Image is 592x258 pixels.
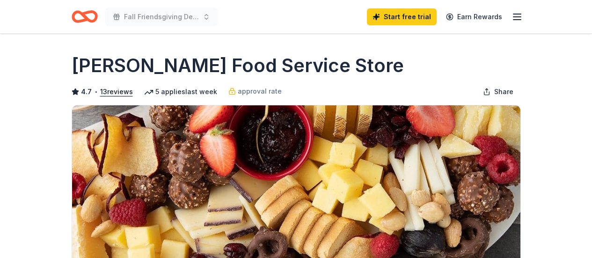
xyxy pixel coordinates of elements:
button: Fall Friendsgiving Dessert & Wine Auction [105,7,218,26]
button: 13reviews [100,86,133,97]
span: 4.7 [81,86,92,97]
a: Home [72,6,98,28]
button: Share [475,82,521,101]
div: 5 applies last week [144,86,217,97]
a: Start free trial [367,8,437,25]
a: Earn Rewards [440,8,508,25]
span: Fall Friendsgiving Dessert & Wine Auction [124,11,199,22]
span: Share [494,86,513,97]
a: approval rate [228,86,282,97]
h1: [PERSON_NAME] Food Service Store [72,52,404,79]
span: approval rate [238,86,282,97]
span: • [94,88,97,96]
